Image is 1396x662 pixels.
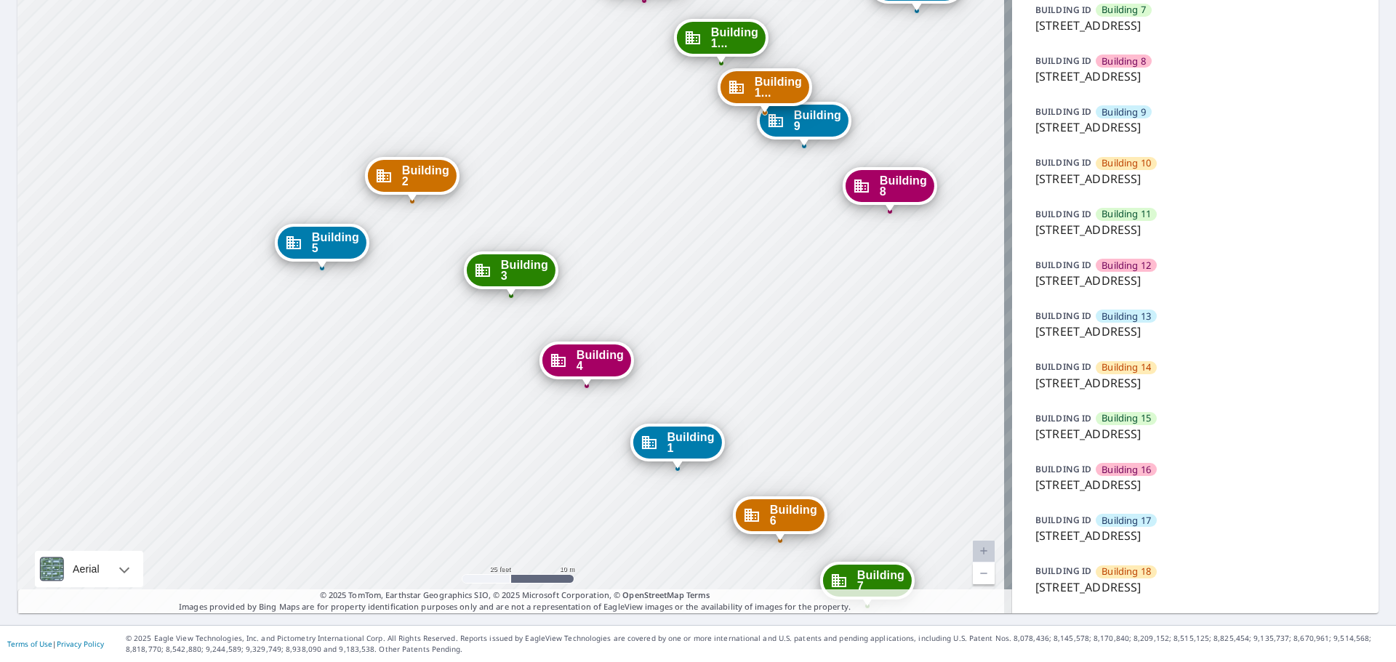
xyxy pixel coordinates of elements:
p: [STREET_ADDRESS] [1035,17,1355,34]
div: Dropped pin, building Building 10, Commercial property, 3925 Southwest Twilight Drive Topeka, KS ... [718,68,812,113]
span: Building 11 [1102,207,1151,221]
div: Dropped pin, building Building 6, Commercial property, 3925 Southwest Twilight Drive Topeka, KS 6... [733,496,827,541]
span: Building 7 [1102,3,1146,17]
span: Building 9 [1102,105,1146,119]
p: BUILDING ID [1035,360,1091,373]
a: Terms [686,589,710,600]
div: Dropped pin, building Building 7, Commercial property, 3925 Southwest Twilight Drive Topeka, KS 6... [820,562,915,607]
span: Building 1... [711,27,758,49]
span: Building 18 [1102,565,1151,578]
a: Terms of Use [7,639,52,649]
div: Dropped pin, building Building 3, Commercial property, 3925 Southwest Twilight Drive Topeka, KS 6... [464,251,558,296]
p: [STREET_ADDRESS] [1035,374,1355,392]
p: [STREET_ADDRESS] [1035,221,1355,238]
p: BUILDING ID [1035,4,1091,16]
span: © 2025 TomTom, Earthstar Geographics SIO, © 2025 Microsoft Corporation, © [320,589,710,602]
p: | [7,639,104,648]
div: Dropped pin, building Building 8, Commercial property, 3925 Southwest Twilight Drive Topeka, KS 6... [843,167,937,212]
p: BUILDING ID [1035,259,1091,271]
div: Dropped pin, building Building 5, Commercial property, 3925 Southwest Twilight Drive Topeka, KS 6... [275,224,369,269]
span: Building 4 [577,350,624,371]
span: Building 13 [1102,310,1151,323]
p: BUILDING ID [1035,55,1091,67]
p: BUILDING ID [1035,514,1091,526]
span: Building 1... [755,76,802,98]
span: Building 9 [794,110,841,132]
span: Building 12 [1102,259,1151,273]
p: BUILDING ID [1035,208,1091,220]
p: [STREET_ADDRESS] [1035,170,1355,187]
p: [STREET_ADDRESS] [1035,68,1355,85]
span: Building 5 [312,232,359,254]
div: Aerial [68,551,104,587]
div: Dropped pin, building Building 2, Commercial property, 3925 Southwest Twilight Drive Topeka, KS 6... [365,157,460,202]
span: Building 7 [857,570,904,592]
span: Building 2 [402,165,449,187]
div: Dropped pin, building Building 9, Commercial property, 3925 Southwest Twilight Drive Topeka, KS 6... [757,102,851,147]
span: Building 10 [1102,156,1151,170]
p: © 2025 Eagle View Technologies, Inc. and Pictometry International Corp. All Rights Reserved. Repo... [126,633,1389,655]
span: Building 1 [667,432,714,453]
span: Building 16 [1102,463,1151,477]
span: Building 6 [770,504,817,526]
span: Building 8 [880,175,927,197]
div: Dropped pin, building Building 4, Commercial property, 3925 Southwest Twilight Drive Topeka, KS 6... [539,342,634,387]
span: Building 15 [1102,411,1151,425]
p: BUILDING ID [1035,463,1091,475]
p: [STREET_ADDRESS] [1035,425,1355,443]
span: Building 8 [1102,55,1146,68]
p: BUILDING ID [1035,310,1091,322]
span: Building 14 [1102,360,1151,374]
p: [STREET_ADDRESS] [1035,323,1355,340]
p: Images provided by Bing Maps are for property identification purposes only and are not a represen... [17,589,1012,613]
div: Dropped pin, building Building 1, Commercial property, 3925 SW Twilight Dr Topeka, KS 66614 [630,424,724,469]
a: Current Level 20, Zoom Out [973,562,995,584]
p: [STREET_ADDRESS] [1035,578,1355,596]
p: BUILDING ID [1035,412,1091,424]
a: OpenStreetMap [622,589,683,600]
a: Current Level 20, Zoom In Disabled [973,541,995,562]
p: BUILDING ID [1035,565,1091,577]
p: [STREET_ADDRESS] [1035,272,1355,289]
p: BUILDING ID [1035,156,1091,169]
span: Building 3 [501,259,548,281]
p: BUILDING ID [1035,105,1091,118]
div: Dropped pin, building Building 11, Commercial property, 3925 Southwest Twilight Drive Topeka, KS ... [674,19,769,64]
p: [STREET_ADDRESS] [1035,476,1355,493]
a: Privacy Policy [57,639,104,649]
div: Aerial [35,551,143,587]
p: [STREET_ADDRESS] [1035,118,1355,136]
p: [STREET_ADDRESS] [1035,527,1355,544]
span: Building 17 [1102,514,1151,528]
